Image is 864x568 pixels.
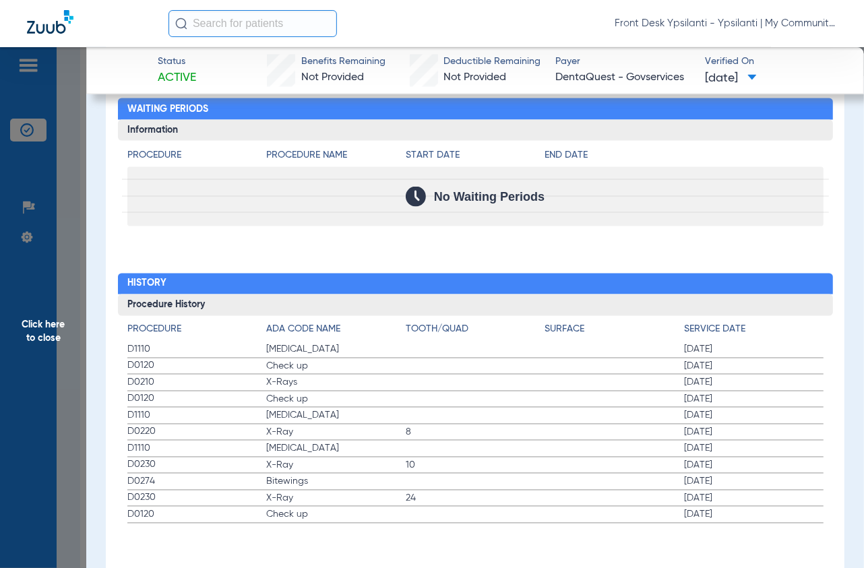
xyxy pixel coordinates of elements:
[118,294,833,316] h3: Procedure History
[705,55,842,69] span: Verified On
[266,323,406,337] h4: ADA Code Name
[118,274,833,295] h2: History
[266,148,406,167] app-breakdown-title: Procedure Name
[406,187,426,207] img: Calendar
[406,323,545,342] app-breakdown-title: Tooth/Quad
[406,459,545,472] span: 10
[266,376,406,389] span: X-Rays
[266,343,406,356] span: [MEDICAL_DATA]
[266,508,406,522] span: Check up
[406,323,545,337] h4: Tooth/Quad
[684,442,824,455] span: [DATE]
[127,491,267,505] span: D0230
[266,475,406,488] span: Bitewings
[168,10,337,37] input: Search for patients
[175,18,187,30] img: Search Icon
[127,148,267,167] app-breakdown-title: Procedure
[127,359,267,373] span: D0120
[301,72,364,83] span: Not Provided
[615,17,837,30] span: Front Desk Ypsilanti - Ypsilanti | My Community Dental Centers
[443,55,541,69] span: Deductible Remaining
[545,323,684,337] h4: Surface
[118,120,833,141] h3: Information
[684,343,824,356] span: [DATE]
[266,148,406,162] h4: Procedure Name
[127,343,267,357] span: D1110
[266,426,406,439] span: X-Ray
[127,442,267,456] span: D1110
[555,69,693,86] span: DentaQuest - Govservices
[406,426,545,439] span: 8
[266,459,406,472] span: X-Ray
[158,55,196,69] span: Status
[684,376,824,389] span: [DATE]
[127,148,267,162] h4: Procedure
[127,475,267,489] span: D0274
[301,55,385,69] span: Benefits Remaining
[127,323,267,342] app-breakdown-title: Procedure
[684,492,824,505] span: [DATE]
[443,72,506,83] span: Not Provided
[266,360,406,373] span: Check up
[406,148,545,167] app-breakdown-title: Start Date
[684,393,824,406] span: [DATE]
[555,55,693,69] span: Payer
[127,508,267,522] span: D0120
[406,148,545,162] h4: Start Date
[684,360,824,373] span: [DATE]
[684,459,824,472] span: [DATE]
[545,148,823,167] app-breakdown-title: End Date
[266,442,406,455] span: [MEDICAL_DATA]
[118,98,833,120] h2: Waiting Periods
[127,458,267,472] span: D0230
[684,323,824,342] app-breakdown-title: Service Date
[266,393,406,406] span: Check up
[797,503,864,568] iframe: Chat Widget
[127,323,267,337] h4: Procedure
[684,508,824,522] span: [DATE]
[705,70,757,87] span: [DATE]
[684,409,824,422] span: [DATE]
[127,392,267,406] span: D0120
[266,492,406,505] span: X-Ray
[434,190,545,203] span: No Waiting Periods
[684,426,824,439] span: [DATE]
[27,10,73,34] img: Zuub Logo
[158,69,196,86] span: Active
[266,323,406,342] app-breakdown-title: ADA Code Name
[545,323,684,342] app-breakdown-title: Surface
[406,492,545,505] span: 24
[127,425,267,439] span: D0220
[127,376,267,390] span: D0210
[545,148,823,162] h4: End Date
[266,409,406,422] span: [MEDICAL_DATA]
[127,409,267,423] span: D1110
[684,475,824,488] span: [DATE]
[684,323,824,337] h4: Service Date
